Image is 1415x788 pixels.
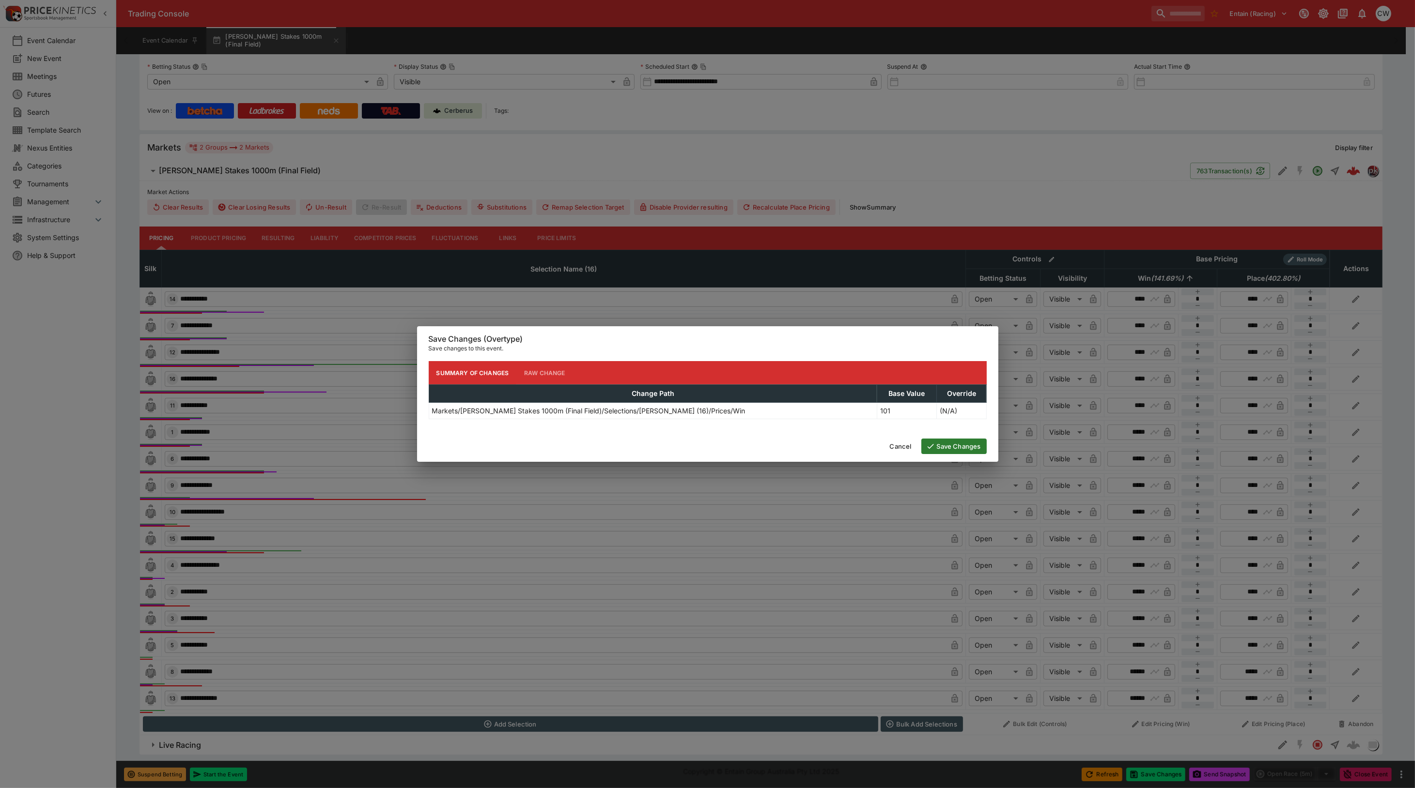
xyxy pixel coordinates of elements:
[884,439,917,454] button: Cancel
[877,403,936,419] td: 101
[921,439,987,454] button: Save Changes
[937,385,986,403] th: Override
[429,361,517,384] button: Summary of Changes
[937,403,986,419] td: (N/A)
[432,406,746,416] p: Markets/[PERSON_NAME] Stakes 1000m (Final Field)/Selections/[PERSON_NAME] (16)/Prices/Win
[429,385,877,403] th: Change Path
[429,334,987,344] h6: Save Changes (Overtype)
[429,344,987,353] p: Save changes to this event.
[516,361,573,384] button: Raw Change
[877,385,936,403] th: Base Value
